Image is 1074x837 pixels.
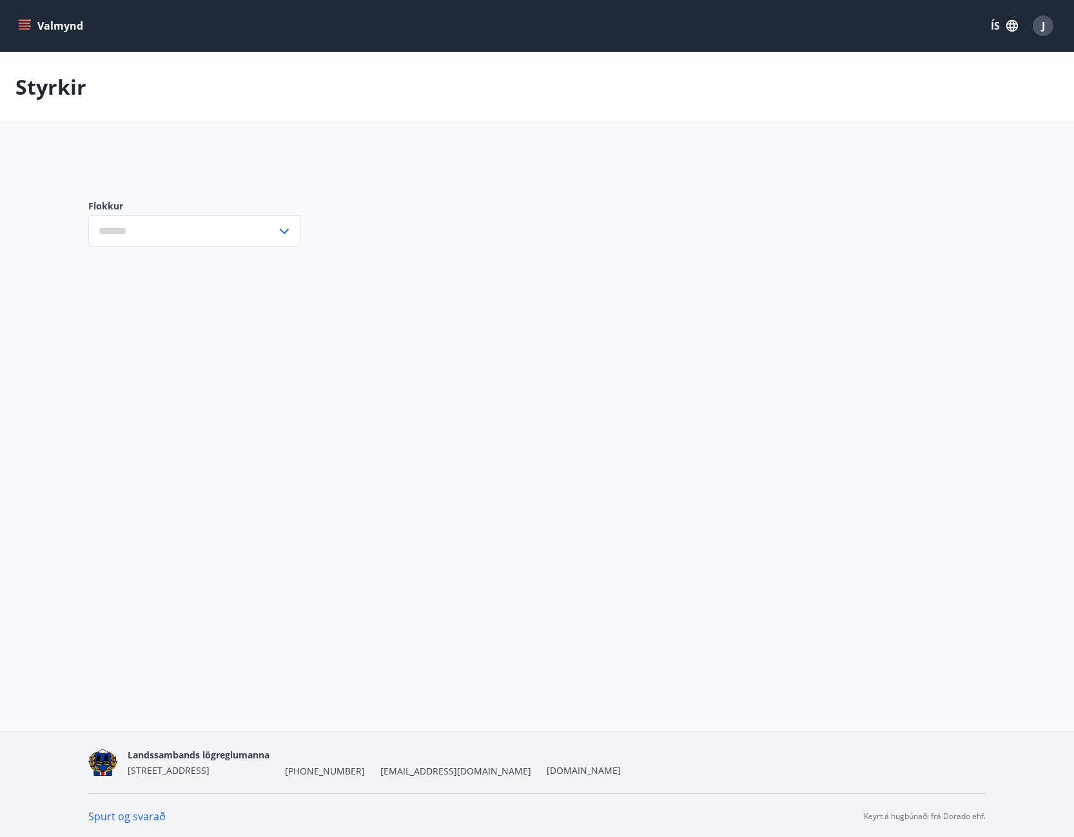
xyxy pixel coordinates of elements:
[128,749,269,761] span: Landssambands lögreglumanna
[1042,19,1045,33] span: J
[285,765,365,778] span: [PHONE_NUMBER]
[984,14,1025,37] button: ÍS
[88,749,117,776] img: 1cqKbADZNYZ4wXUG0EC2JmCwhQh0Y6EN22Kw4FTY.png
[15,14,88,37] button: menu
[88,200,301,213] label: Flokkur
[1028,10,1059,41] button: J
[128,764,210,776] span: [STREET_ADDRESS]
[547,764,621,776] a: [DOMAIN_NAME]
[380,765,531,778] span: [EMAIL_ADDRESS][DOMAIN_NAME]
[88,809,166,823] a: Spurt og svarað
[15,73,86,101] p: Styrkir
[864,811,986,822] p: Keyrt á hugbúnaði frá Dorado ehf.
